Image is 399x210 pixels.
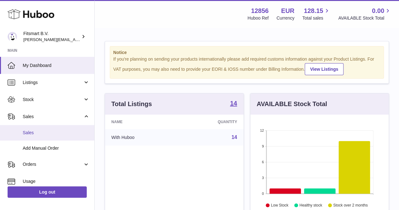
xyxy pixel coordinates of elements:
[232,135,237,140] a: 14
[260,129,264,132] text: 12
[105,129,178,146] td: With Huboo
[338,15,391,21] span: AVAILABLE Stock Total
[299,203,322,207] text: Healthy stock
[230,100,237,106] strong: 14
[23,97,83,103] span: Stock
[23,130,90,136] span: Sales
[111,100,152,108] h3: Total Listings
[281,7,294,15] strong: EUR
[262,144,264,148] text: 9
[338,7,391,21] a: 0.00 AVAILABLE Stock Total
[113,56,380,75] div: If you're planning on sending your products internationally please add required customs informati...
[8,186,87,198] a: Log out
[271,203,288,207] text: Low Stock
[251,7,269,15] strong: 12856
[302,7,330,21] a: 128.15 Total sales
[23,37,126,42] span: [PERSON_NAME][EMAIL_ADDRESS][DOMAIN_NAME]
[23,31,80,43] div: Fitsmart B.V.
[262,176,264,180] text: 3
[23,145,90,151] span: Add Manual Order
[277,15,295,21] div: Currency
[305,63,343,75] a: View Listings
[262,192,264,195] text: 0
[178,115,243,129] th: Quantity
[333,203,367,207] text: Stock over 2 months
[302,15,330,21] span: Total sales
[23,63,90,69] span: My Dashboard
[230,100,237,108] a: 14
[105,115,178,129] th: Name
[248,15,269,21] div: Huboo Ref
[23,114,83,120] span: Sales
[23,161,83,167] span: Orders
[304,7,323,15] span: 128.15
[257,100,327,108] h3: AVAILABLE Stock Total
[23,178,90,184] span: Usage
[113,50,380,56] strong: Notice
[23,80,83,86] span: Listings
[8,32,17,41] img: jonathan@leaderoo.com
[262,160,264,164] text: 6
[372,7,384,15] span: 0.00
